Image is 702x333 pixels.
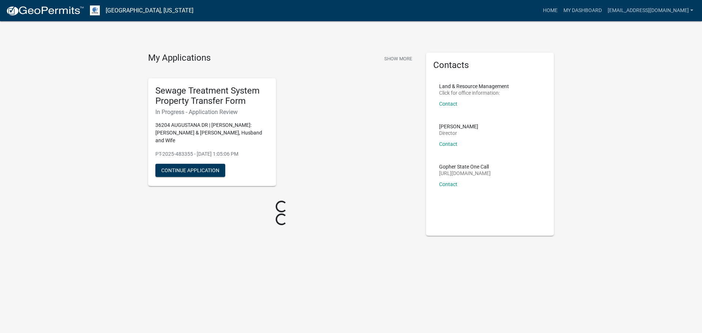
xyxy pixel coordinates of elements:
[433,60,547,71] h5: Contacts
[540,4,561,18] a: Home
[155,86,269,107] h5: Sewage Treatment System Property Transfer Form
[439,130,478,136] p: Director
[439,171,491,176] p: [URL][DOMAIN_NAME]
[439,124,478,129] p: [PERSON_NAME]
[439,181,457,187] a: Contact
[381,53,415,65] button: Show More
[561,4,605,18] a: My Dashboard
[439,84,509,89] p: Land & Resource Management
[155,121,269,144] p: 36204 AUGUSTANA DR | [PERSON_NAME]: [PERSON_NAME] & [PERSON_NAME], Husband and Wife
[439,141,457,147] a: Contact
[155,164,225,177] button: Continue Application
[605,4,696,18] a: [EMAIL_ADDRESS][DOMAIN_NAME]
[155,109,269,116] h6: In Progress - Application Review
[439,90,509,95] p: Click for office information:
[90,5,100,15] img: Otter Tail County, Minnesota
[155,150,269,158] p: PT-2025-483355 - [DATE] 1:05:06 PM
[106,4,193,17] a: [GEOGRAPHIC_DATA], [US_STATE]
[439,101,457,107] a: Contact
[148,53,211,64] h4: My Applications
[439,164,491,169] p: Gopher State One Call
